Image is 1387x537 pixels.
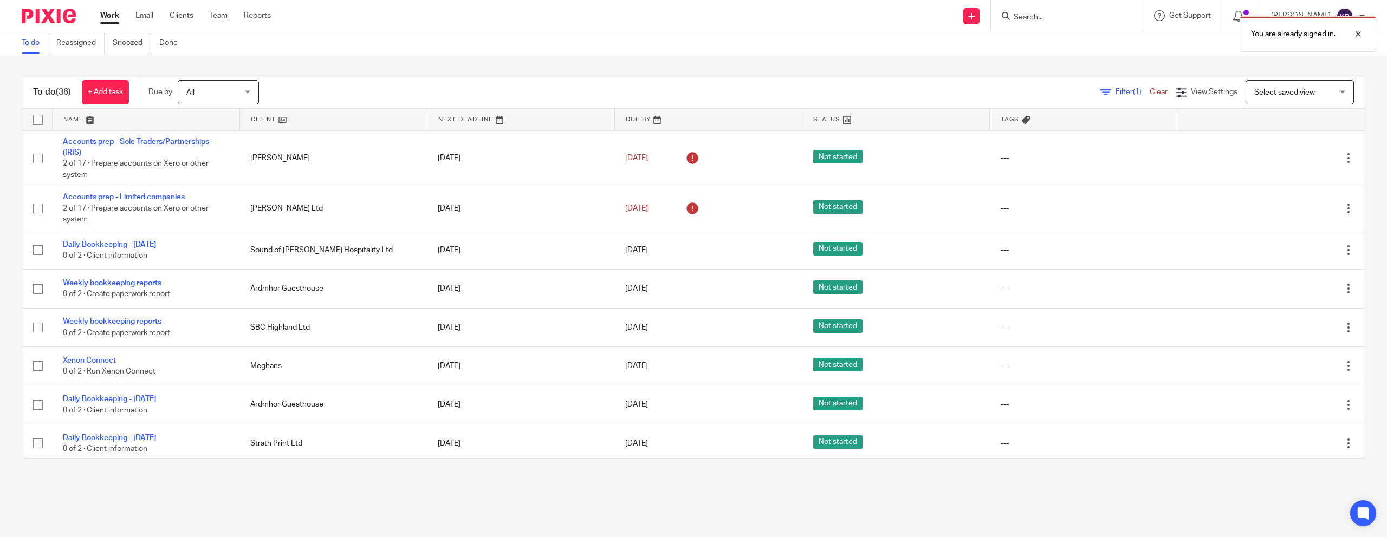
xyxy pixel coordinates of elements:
[239,270,427,308] td: Ardmhor Guesthouse
[63,279,161,287] a: Weekly bookkeeping reports
[625,205,648,212] span: [DATE]
[239,385,427,424] td: Ardmhor Guesthouse
[1001,203,1166,214] div: ---
[1001,322,1166,333] div: ---
[186,89,195,96] span: All
[1001,283,1166,294] div: ---
[63,445,147,453] span: 0 of 2 · Client information
[22,9,76,23] img: Pixie
[813,435,863,449] span: Not started
[1001,153,1166,163] div: ---
[427,347,614,385] td: [DATE]
[170,10,193,21] a: Clients
[1001,245,1166,256] div: ---
[210,10,228,21] a: Team
[813,242,863,256] span: Not started
[813,358,863,371] span: Not started
[33,87,71,98] h1: To do
[148,87,172,97] p: Due by
[427,424,614,462] td: [DATE]
[625,362,648,370] span: [DATE]
[239,347,427,385] td: Meghans
[427,308,614,346] td: [DATE]
[63,193,185,201] a: Accounts prep - Limited companies
[63,329,170,337] span: 0 of 2 · Create paperwork report
[1001,361,1166,371] div: ---
[135,10,153,21] a: Email
[22,32,48,54] a: To do
[239,308,427,346] td: SBC Highland Ltd
[239,231,427,269] td: Sound of [PERSON_NAME] Hospitality Ltd
[813,319,863,333] span: Not started
[239,424,427,462] td: Strath Print Ltd
[625,246,648,254] span: [DATE]
[427,385,614,424] td: [DATE]
[427,270,614,308] td: [DATE]
[427,231,614,269] td: [DATE]
[813,200,863,214] span: Not started
[813,280,863,294] span: Not started
[63,434,156,442] a: Daily Bookkeeping - [DATE]
[625,401,648,409] span: [DATE]
[159,32,186,54] a: Done
[63,395,156,403] a: Daily Bookkeeping - [DATE]
[625,324,648,331] span: [DATE]
[1001,116,1019,122] span: Tags
[1116,88,1150,96] span: Filter
[1133,88,1142,96] span: (1)
[813,397,863,410] span: Not started
[113,32,151,54] a: Snoozed
[1191,88,1237,96] span: View Settings
[1001,399,1166,410] div: ---
[63,357,116,364] a: Xenon Connect
[1336,8,1353,25] img: svg%3E
[56,32,105,54] a: Reassigned
[625,285,648,292] span: [DATE]
[63,138,209,156] a: Accounts prep - Sole Traders/Partnerships (IRIS)
[813,150,863,163] span: Not started
[63,291,170,298] span: 0 of 2 · Create paperwork report
[100,10,119,21] a: Work
[239,186,427,231] td: [PERSON_NAME] Ltd
[63,205,209,224] span: 2 of 17 · Prepare accounts on Xero or other system
[56,88,71,96] span: (36)
[63,252,147,259] span: 0 of 2 · Client information
[63,160,209,179] span: 2 of 17 · Prepare accounts on Xero or other system
[244,10,271,21] a: Reports
[63,407,147,414] span: 0 of 2 · Client information
[1251,29,1336,40] p: You are already signed in.
[625,154,648,162] span: [DATE]
[63,318,161,325] a: Weekly bookkeeping reports
[63,241,156,248] a: Daily Bookkeeping - [DATE]
[427,130,614,186] td: [DATE]
[1150,88,1168,96] a: Clear
[63,368,155,375] span: 0 of 2 · Run Xenon Connect
[625,440,648,447] span: [DATE]
[82,80,129,104] a: + Add task
[239,130,427,186] td: [PERSON_NAME]
[1254,89,1315,96] span: Select saved view
[427,186,614,231] td: [DATE]
[1001,438,1166,449] div: ---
